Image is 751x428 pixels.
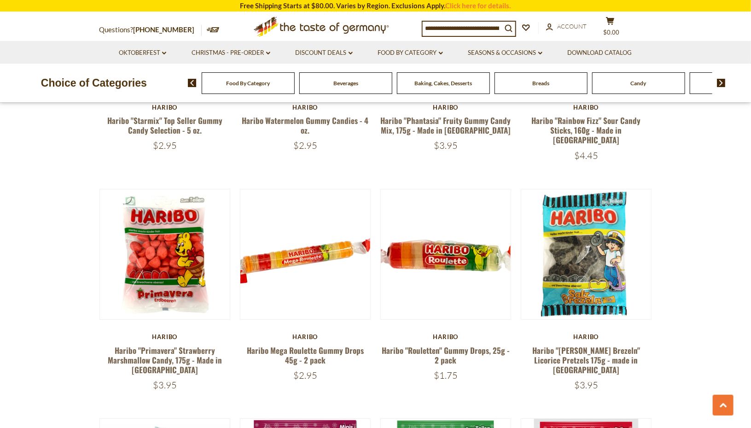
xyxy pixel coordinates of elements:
div: Haribo [380,104,512,111]
span: $3.95 [574,379,598,391]
a: Haribo "Primavera" Strawberry Marshmallow Candy, 175g - Made in [GEOGRAPHIC_DATA] [108,345,222,376]
div: Haribo [521,333,652,340]
span: $1.75 [434,369,458,381]
a: Candy [631,80,646,87]
img: Haribo [240,189,371,320]
a: Haribo "Phantasia" Fruity Gummy Candy Mix, 175g - Made in [GEOGRAPHIC_DATA] [381,115,511,136]
span: $0.00 [603,29,619,36]
span: $2.95 [293,369,317,381]
a: Haribo Mega Roulette Gummy Drops 45g - 2 pack [247,345,364,366]
span: $3.95 [434,140,458,151]
div: Haribo [99,333,231,340]
a: Haribo "Starmix" Top Seller Gummy Candy Selection - 5 oz. [107,115,222,136]
span: $2.95 [293,140,317,151]
img: Haribo [521,189,652,320]
span: $4.45 [574,150,598,161]
a: [PHONE_NUMBER] [134,25,195,34]
img: Haribo [381,189,511,320]
a: Discount Deals [296,48,353,58]
a: Account [546,22,587,32]
div: Haribo [240,333,371,340]
a: Baking, Cakes, Desserts [414,80,472,87]
img: Haribo [100,189,230,320]
span: $3.95 [153,379,177,391]
a: Seasons & Occasions [468,48,542,58]
a: Download Catalog [568,48,632,58]
div: Haribo [521,104,652,111]
span: Account [558,23,587,30]
a: Christmas - PRE-ORDER [192,48,270,58]
div: Haribo [240,104,371,111]
a: Oktoberfest [119,48,166,58]
a: Haribo Watermelon Gummy Candies - 4 oz. [242,115,368,136]
a: Food By Category [378,48,443,58]
a: Beverages [333,80,358,87]
button: $0.00 [597,17,624,40]
p: Questions? [99,24,202,36]
img: next arrow [717,79,726,87]
img: previous arrow [188,79,197,87]
a: Haribo "Rainbow Fizz" Sour Candy Sticks, 160g - Made in [GEOGRAPHIC_DATA] [532,115,641,146]
div: Haribo [380,333,512,340]
a: Click here for details. [446,1,511,10]
a: Food By Category [226,80,270,87]
a: Haribo "[PERSON_NAME] Brezeln" Licorice Pretzels 175g - made in [GEOGRAPHIC_DATA] [532,345,640,376]
span: $2.95 [153,140,177,151]
div: Haribo [99,104,231,111]
a: Breads [532,80,549,87]
a: Haribo "Rouletten" Gummy Drops, 25g - 2 pack [382,345,510,366]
